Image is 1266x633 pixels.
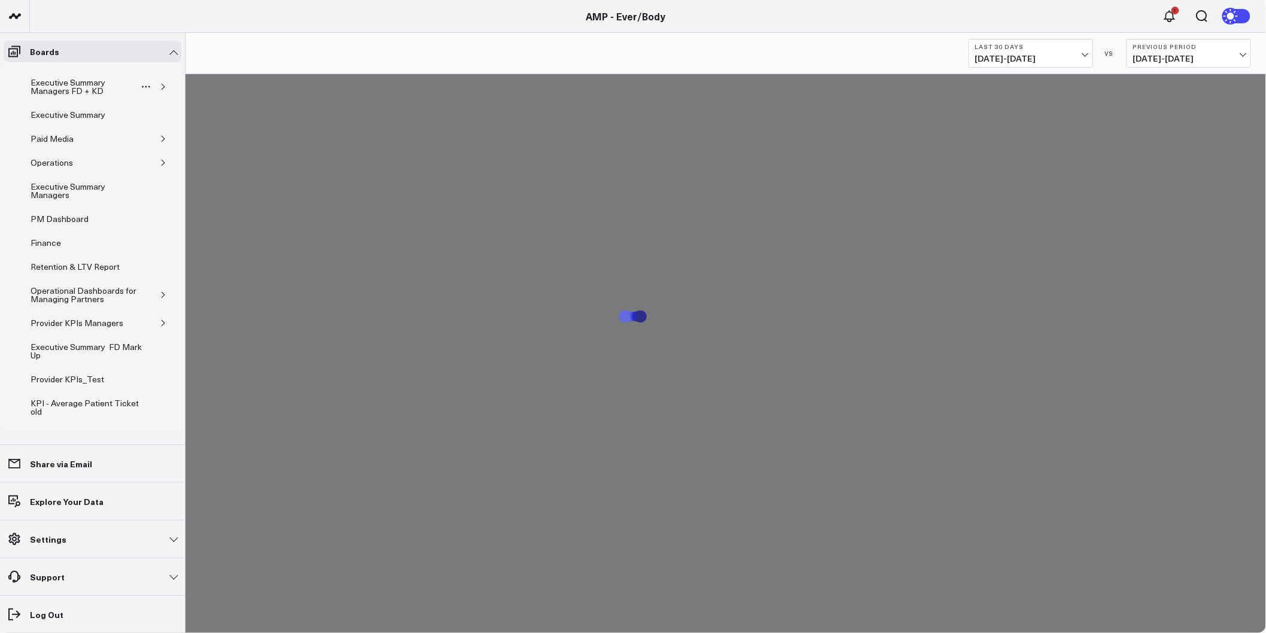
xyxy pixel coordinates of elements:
a: Paid MediaOpen board menu [23,127,99,151]
p: Support [30,572,65,582]
a: Provider KPIs_TestOpen board menu [23,367,130,391]
b: Last 30 Days [975,43,1087,50]
a: FinanceOpen board menu [23,231,87,255]
a: Executive SummaryOpen board menu [23,103,131,127]
a: Executive Summary FD Mark UpOpen board menu [23,335,169,367]
a: Operational Dashboards for Managing PartnersOpen board menu [23,279,157,311]
div: Finance [28,236,64,250]
a: Provider KPIs ManagersOpen board menu [23,311,149,335]
div: Provider KPIs_Test [28,372,107,387]
button: Previous Period[DATE]-[DATE] [1127,39,1251,68]
a: OperationsOpen board menu [23,151,99,175]
a: Executive Summary Managers FD + KDOpen board menu [23,71,157,103]
div: Executive Summary [28,108,108,122]
b: Previous Period [1133,43,1244,50]
div: Operational Dashboards for Managing Partners [28,284,142,306]
div: Provider KPIs Managers [28,316,126,330]
span: [DATE] - [DATE] [975,54,1087,63]
div: 1 [1171,7,1179,14]
a: Retention & LTV ReportOpen board menu [23,255,145,279]
div: Executive Summary FD Mark Up [28,340,148,363]
p: Share via Email [30,459,92,468]
div: Retention & LTV Report [28,260,123,274]
p: Explore Your Data [30,497,104,506]
button: Open board menu [139,82,153,92]
span: [DATE] - [DATE] [1133,54,1244,63]
a: Provider KPIs Managers (Copy)Open board menu [23,424,169,456]
div: Executive Summary Managers FD + KD [28,75,139,98]
div: Paid Media [28,132,77,146]
p: Settings [30,534,66,544]
a: AMP - Ever/Body [586,10,665,23]
a: PM DashboardOpen board menu [23,207,114,231]
div: PM Dashboard [28,212,92,226]
p: Log Out [30,610,63,619]
div: KPI - Average Patient Ticket old [28,396,148,419]
a: Executive Summary ManagersOpen board menu [23,175,169,207]
div: VS [1099,50,1121,57]
div: Provider KPIs Managers (Copy) [28,428,147,451]
p: Boards [30,47,59,56]
button: Last 30 Days[DATE]-[DATE] [969,39,1093,68]
div: Operations [28,156,76,170]
a: Log Out [4,604,181,625]
div: Executive Summary Managers [28,179,147,202]
a: KPI - Average Patient Ticket oldOpen board menu [23,391,169,424]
